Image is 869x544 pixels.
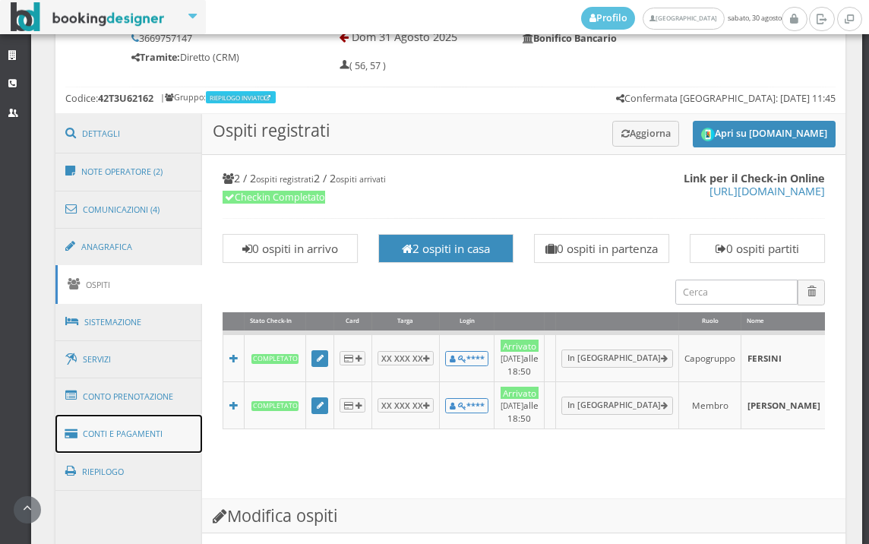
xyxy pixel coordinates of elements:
a: Dettagli [55,114,203,153]
h6: | Gruppo: [160,93,277,103]
td: Capogruppo [679,333,741,381]
small: ospiti registrati [256,173,314,185]
h5: 3669757147 [131,33,288,44]
a: RIEPILOGO INVIATO [210,93,273,102]
a: Sistemazione [55,302,203,342]
b: 42T3U62162 [98,92,153,105]
h3: 2 ospiti in casa [386,242,506,255]
div: Targa [372,312,439,331]
a: Conti e Pagamenti [55,415,203,454]
td: FERSINI [741,333,826,381]
button: Apri su [DOMAIN_NAME] [693,121,836,147]
div: Arrivato [501,387,539,400]
a: Note Operatore (2) [55,152,203,191]
a: [GEOGRAPHIC_DATA] [643,8,724,30]
b: Tramite: [131,51,180,64]
h5: Confermata [GEOGRAPHIC_DATA]: [DATE] 11:45 [616,93,836,104]
td: alle 18:50 [495,333,544,381]
a: Conto Prenotazione [55,377,203,416]
h5: ( 56, 57 ) [340,60,386,71]
h4: 2 / 2 2 / 2 [223,172,825,185]
a: Profilo [581,7,636,30]
h3: 0 ospiti partiti [697,242,817,255]
h3: Modifica ospiti [202,499,845,533]
span: Dom 31 Agosto 2025 [352,30,457,44]
h5: Codice: [65,93,153,104]
small: ospiti arrivati [336,173,386,185]
img: circle_logo_thumb.png [701,128,715,141]
div: Login [440,312,494,331]
small: [DATE] [501,353,523,364]
input: Cerca [675,280,798,305]
div: Card [334,312,371,331]
button: Aggiorna [612,121,680,146]
b: Completato [251,354,299,364]
h5: Diretto (CRM) [131,52,288,63]
span: sabato, 30 agosto [581,7,782,30]
a: Comunicazioni (4) [55,190,203,229]
td: alle 18:50 [495,382,544,429]
button: XX XXX XX [378,398,434,413]
img: BookingDesigner.com [11,2,165,32]
td: Membro [679,382,741,429]
a: Ospiti [55,265,203,304]
div: Stato Check-In [245,312,305,331]
a: Anagrafica [55,227,203,267]
div: Ruolo [679,312,741,331]
b: Completato [251,401,299,411]
b: Link per il Check-in Online [684,171,825,185]
a: Servizi [55,340,203,379]
span: Checkin Completato [223,191,325,204]
div: Arrivato [501,340,539,353]
td: [PERSON_NAME] [741,382,826,429]
small: [DATE] [501,400,523,411]
h3: Ospiti registrati [202,114,845,155]
b: Bonifico Bancario [523,32,617,45]
a: In [GEOGRAPHIC_DATA] [561,397,673,415]
button: XX XXX XX [378,351,434,365]
div: Nome [741,312,825,331]
a: [URL][DOMAIN_NAME] [709,184,825,198]
h3: 0 ospiti in arrivo [230,242,350,255]
h3: 0 ospiti in partenza [542,242,662,255]
a: In [GEOGRAPHIC_DATA] [561,349,673,368]
a: Riepilogo [55,452,203,492]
